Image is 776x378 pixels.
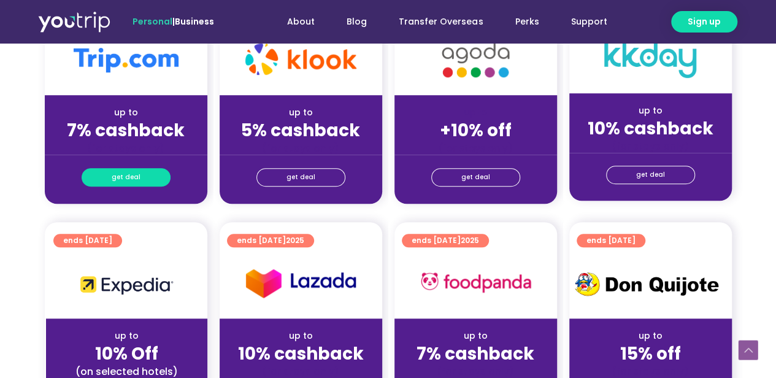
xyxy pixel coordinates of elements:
[431,168,520,187] a: get deal
[636,166,665,183] span: get deal
[175,15,214,28] a: Business
[229,106,372,119] div: up to
[112,169,140,186] span: get deal
[671,11,737,33] a: Sign up
[82,168,171,187] a: get deal
[464,106,487,118] span: up to
[577,234,645,247] a: ends [DATE]
[404,142,547,155] div: (for stays only)
[606,166,695,184] a: get deal
[53,234,122,247] a: ends [DATE]
[56,365,198,378] div: (on selected hotels)
[286,235,304,245] span: 2025
[95,342,158,366] strong: 10% Off
[55,142,198,155] div: (for stays only)
[238,342,364,366] strong: 10% cashback
[256,168,345,187] a: get deal
[402,234,489,247] a: ends [DATE]2025
[229,365,372,378] div: (for stays only)
[133,15,172,28] span: Personal
[56,330,198,342] div: up to
[588,117,713,141] strong: 10% cashback
[555,10,623,33] a: Support
[586,234,636,247] span: ends [DATE]
[404,365,547,378] div: (for stays only)
[63,234,112,247] span: ends [DATE]
[499,10,555,33] a: Perks
[237,234,304,247] span: ends [DATE]
[55,106,198,119] div: up to
[229,330,372,342] div: up to
[286,169,315,186] span: get deal
[227,234,314,247] a: ends [DATE]2025
[404,330,547,342] div: up to
[579,330,722,342] div: up to
[331,10,383,33] a: Blog
[620,342,681,366] strong: 15% off
[579,104,722,117] div: up to
[241,118,360,142] strong: 5% cashback
[417,342,534,366] strong: 7% cashback
[461,235,479,245] span: 2025
[461,169,490,186] span: get deal
[579,140,722,153] div: (for stays only)
[247,10,623,33] nav: Menu
[440,118,512,142] strong: +10% off
[67,118,185,142] strong: 7% cashback
[229,142,372,155] div: (for stays only)
[133,15,214,28] span: |
[271,10,331,33] a: About
[688,15,721,28] span: Sign up
[383,10,499,33] a: Transfer Overseas
[579,365,722,378] div: (for stays only)
[412,234,479,247] span: ends [DATE]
